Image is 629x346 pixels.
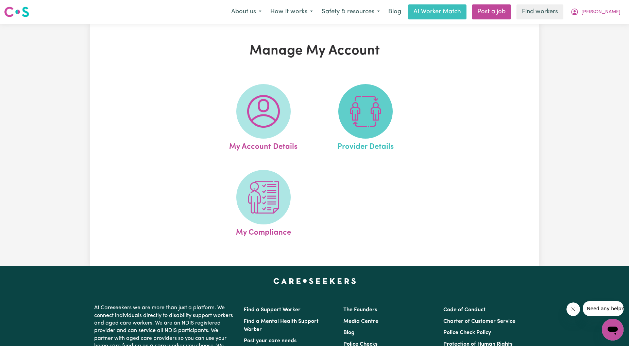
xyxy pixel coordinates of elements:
span: My Account Details [229,139,297,153]
a: The Founders [343,307,377,313]
span: Need any help? [4,5,41,10]
a: Post your care needs [244,338,296,344]
a: Blog [384,4,405,19]
button: How it works [266,5,317,19]
iframe: Button to launch messaging window [602,319,624,341]
a: Find workers [516,4,563,19]
a: Find a Mental Health Support Worker [244,319,319,332]
a: Careseekers logo [4,4,29,20]
iframe: Close message [566,302,580,316]
h1: Manage My Account [169,43,460,59]
iframe: Message from company [583,301,624,316]
a: Find a Support Worker [244,307,301,313]
a: Provider Details [317,84,414,153]
a: My Account Details [215,84,312,153]
button: About us [227,5,266,19]
span: My Compliance [236,224,291,239]
a: Post a job [472,4,511,19]
a: Careseekers home page [273,278,356,284]
span: Provider Details [337,139,394,153]
button: My Account [566,5,625,19]
button: Safety & resources [317,5,384,19]
a: My Compliance [215,170,312,239]
a: AI Worker Match [408,4,466,19]
a: Media Centre [343,319,378,324]
a: Blog [343,330,355,335]
a: Charter of Customer Service [443,319,515,324]
a: Code of Conduct [443,307,486,313]
span: [PERSON_NAME] [581,9,620,16]
img: Careseekers logo [4,6,29,18]
a: Police Check Policy [443,330,491,335]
